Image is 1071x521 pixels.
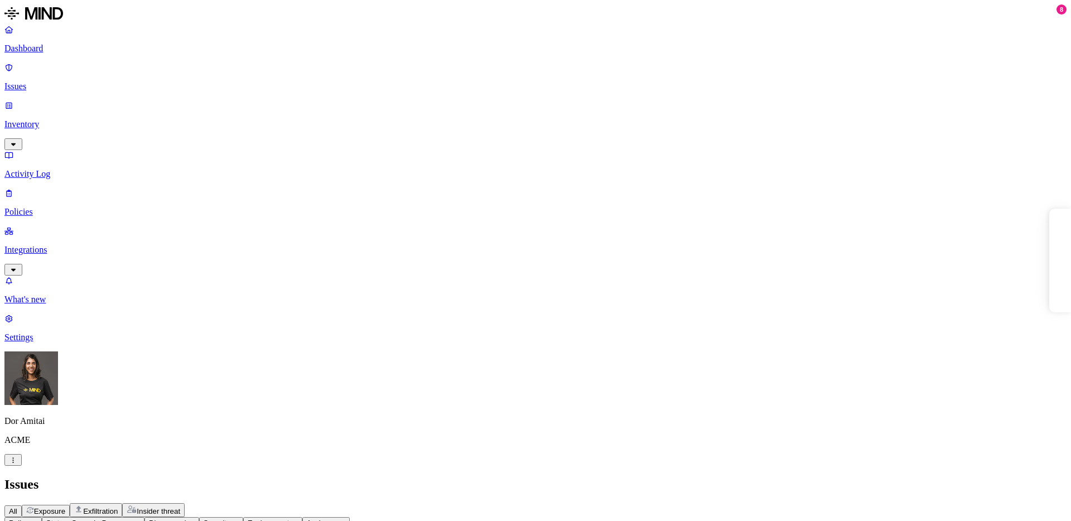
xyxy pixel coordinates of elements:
span: Exfiltration [83,507,118,515]
span: All [9,507,17,515]
img: Dor Amitai [4,351,58,405]
p: Integrations [4,245,1067,255]
p: ACME [4,435,1067,445]
p: Settings [4,332,1067,342]
p: Dashboard [4,44,1067,54]
img: MIND [4,4,63,22]
div: 8 [1056,4,1067,15]
p: Inventory [4,119,1067,129]
p: Policies [4,207,1067,217]
span: Exposure [34,507,65,515]
p: What's new [4,295,1067,305]
h2: Issues [4,477,1067,492]
p: Activity Log [4,169,1067,179]
p: Issues [4,81,1067,91]
span: Insider threat [137,507,180,515]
